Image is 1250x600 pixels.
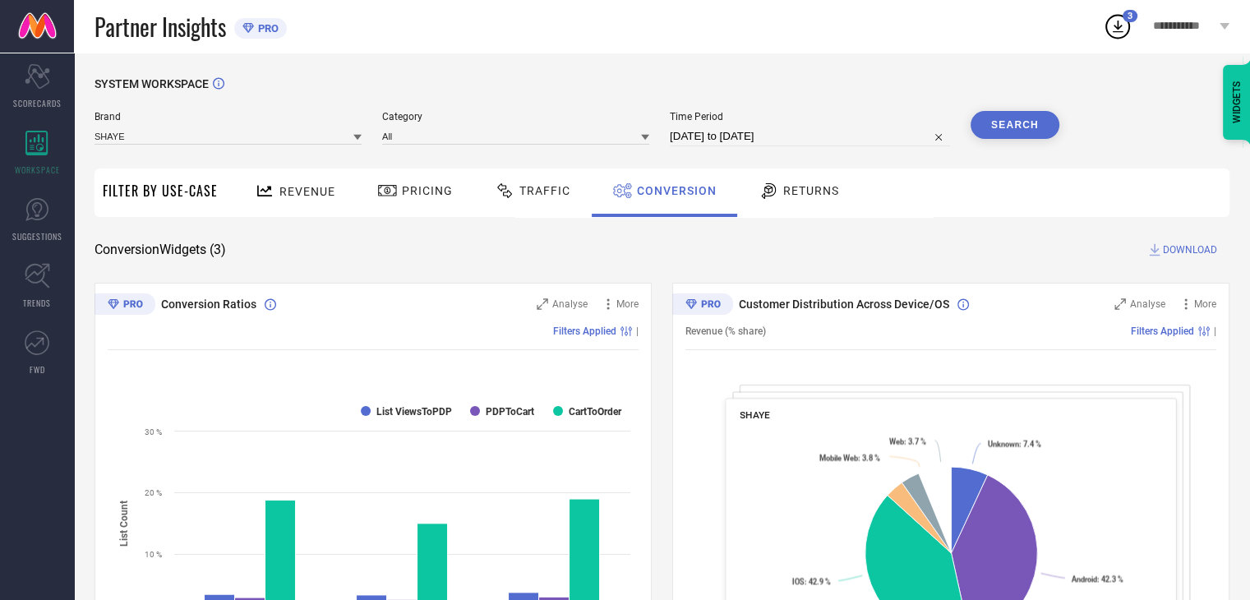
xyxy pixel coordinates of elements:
span: Traffic [519,184,570,197]
span: Category [382,111,649,122]
svg: Zoom [537,298,548,310]
span: SYSTEM WORKSPACE [95,77,209,90]
span: Customer Distribution Across Device/OS [739,298,949,311]
span: Analyse [1130,298,1165,310]
text: : 42.3 % [1072,575,1123,584]
input: Select time period [670,127,950,146]
text: 20 % [145,488,162,497]
span: Conversion [637,184,717,197]
text: CartToOrder [569,406,622,418]
span: 3 [1128,11,1132,21]
span: Pricing [402,184,453,197]
text: : 7.4 % [988,440,1041,449]
tspan: Web [888,437,903,446]
tspan: Android [1072,575,1097,584]
span: Brand [95,111,362,122]
span: Conversion Ratios [161,298,256,311]
span: Revenue [279,185,335,198]
div: Premium [95,293,155,318]
span: More [1194,298,1216,310]
text: : 42.9 % [791,578,830,587]
span: Partner Insights [95,10,226,44]
span: TRENDS [23,297,51,309]
span: Filters Applied [553,325,616,337]
span: SUGGESTIONS [12,230,62,242]
span: SCORECARDS [13,97,62,109]
div: Open download list [1103,12,1132,41]
text: List ViewsToPDP [376,406,452,418]
span: | [636,325,639,337]
span: Filter By Use-Case [103,181,218,201]
span: Revenue (% share) [685,325,766,337]
span: SHAYE [740,409,770,421]
span: WORKSPACE [15,164,60,176]
span: More [616,298,639,310]
text: : 3.8 % [819,453,879,462]
text: : 3.7 % [888,437,925,446]
span: Returns [783,184,839,197]
span: Conversion Widgets ( 3 ) [95,242,226,258]
button: Search [971,111,1059,139]
span: DOWNLOAD [1163,242,1217,258]
tspan: List Count [118,500,130,546]
span: Analyse [552,298,588,310]
tspan: IOS [791,578,804,587]
text: 10 % [145,550,162,559]
div: Premium [672,293,733,318]
span: FWD [30,363,45,376]
svg: Zoom [1114,298,1126,310]
tspan: Mobile Web [819,453,857,462]
text: PDPToCart [486,406,534,418]
span: Filters Applied [1131,325,1194,337]
span: PRO [254,22,279,35]
span: | [1214,325,1216,337]
text: 30 % [145,427,162,436]
tspan: Unknown [988,440,1019,449]
span: Time Period [670,111,950,122]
